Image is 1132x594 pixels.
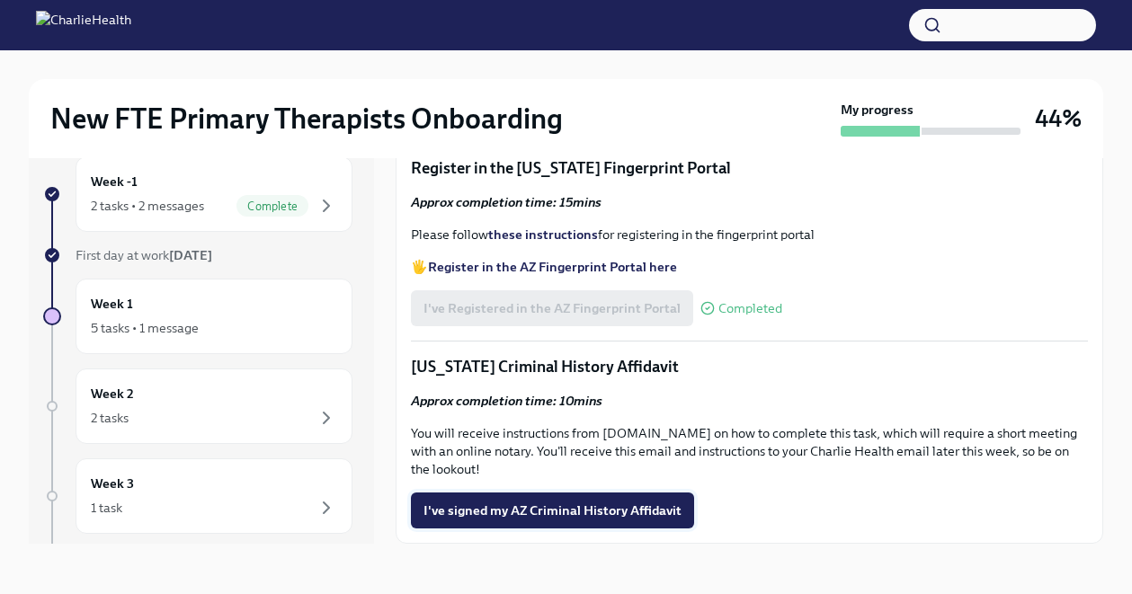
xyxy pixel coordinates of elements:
span: Completed [718,302,782,315]
strong: Approx completion time: 10mins [411,393,602,409]
div: 2 tasks • 2 messages [91,197,204,215]
img: CharlieHealth [36,11,131,40]
a: Week 15 tasks • 1 message [43,279,352,354]
h6: Week 2 [91,384,134,403]
button: I've signed my AZ Criminal History Affidavit [411,492,694,528]
a: Week -12 tasks • 2 messagesComplete [43,156,352,232]
a: Week 31 task [43,458,352,534]
div: 1 task [91,499,122,517]
strong: My progress [841,101,914,119]
p: Register in the [US_STATE] Fingerprint Portal [411,157,1088,179]
a: Week 22 tasks [43,368,352,444]
a: Register in the AZ Fingerprint Portal here [428,259,677,275]
p: [US_STATE] Criminal History Affidavit [411,356,1088,377]
span: First day at work [76,247,212,263]
p: You will receive instructions from [DOMAIN_NAME] on how to complete this task, which will require... [411,424,1088,478]
h6: Week 1 [91,294,133,314]
p: 🖐️ [411,258,1088,276]
h6: Week 3 [91,474,134,493]
span: I've signed my AZ Criminal History Affidavit [423,501,682,519]
h2: New FTE Primary Therapists Onboarding [50,101,563,137]
h6: Week -1 [91,172,138,191]
strong: Approx completion time: 15mins [411,194,602,210]
a: First day at work[DATE] [43,246,352,264]
h3: 44% [1035,102,1082,135]
a: these instructions [488,226,598,243]
span: Complete [236,199,308,213]
div: 2 tasks [91,409,129,427]
div: 5 tasks • 1 message [91,319,199,337]
strong: [DATE] [169,247,212,263]
p: Please follow for registering in the fingerprint portal [411,226,1088,244]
